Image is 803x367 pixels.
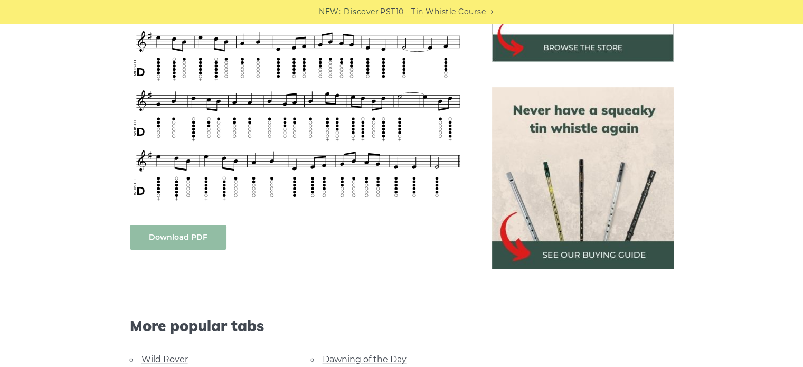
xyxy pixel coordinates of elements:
a: PST10 - Tin Whistle Course [380,6,486,18]
span: Discover [344,6,379,18]
a: Dawning of the Day [323,354,407,364]
a: Wild Rover [141,354,188,364]
span: NEW: [319,6,341,18]
img: tin whistle buying guide [492,87,674,269]
a: Download PDF [130,225,226,250]
span: More popular tabs [130,317,467,335]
